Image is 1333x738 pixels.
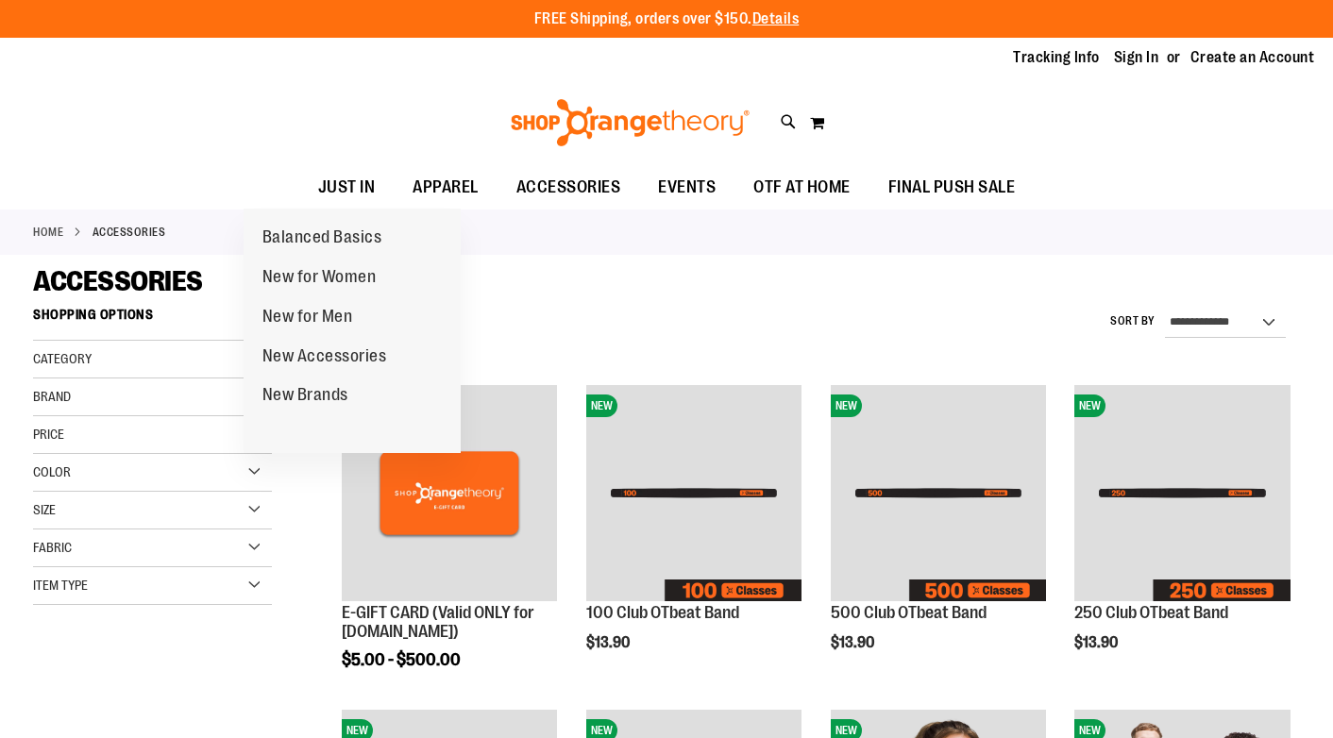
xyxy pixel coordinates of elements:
[394,166,498,210] a: APPAREL
[262,307,353,330] span: New for Men
[1074,603,1228,622] a: 250 Club OTbeat Band
[534,8,800,30] p: FREE Shipping, orders over $150.
[33,224,63,241] a: Home
[33,540,72,555] span: Fabric
[244,218,401,258] a: Balanced Basics
[658,166,716,209] span: EVENTS
[262,346,387,370] span: New Accessories
[33,578,88,593] span: Item Type
[586,394,617,417] span: NEW
[821,376,1056,689] div: product
[1074,634,1121,651] span: $13.90
[752,10,800,27] a: Details
[586,385,802,601] img: Image of 100 Club OTbeat Band
[1074,385,1291,601] img: Image of 250 Club OTbeat Band
[734,166,869,210] a: OTF AT HOME
[586,385,802,604] a: Image of 100 Club OTbeat BandNEW
[753,166,851,209] span: OTF AT HOME
[508,99,752,146] img: Shop Orangetheory
[586,634,633,651] span: $13.90
[262,267,377,291] span: New for Women
[262,385,348,409] span: New Brands
[299,166,395,210] a: JUST IN
[888,166,1016,209] span: FINAL PUSH SALE
[33,502,56,517] span: Size
[318,166,376,209] span: JUST IN
[244,258,396,297] a: New for Women
[1013,47,1100,68] a: Tracking Info
[1074,394,1105,417] span: NEW
[244,297,372,337] a: New for Men
[342,603,534,641] a: E-GIFT CARD (Valid ONLY for [DOMAIN_NAME])
[262,227,382,251] span: Balanced Basics
[1114,47,1159,68] a: Sign In
[831,385,1047,604] a: Image of 500 Club OTbeat BandNEW
[586,603,739,622] a: 100 Club OTbeat Band
[332,376,567,717] div: product
[342,385,558,604] a: E-GIFT CARD (Valid ONLY for ShopOrangetheory.com)NEW
[577,376,812,689] div: product
[244,209,461,453] ul: JUST IN
[33,265,203,297] span: ACCESSORIES
[498,166,640,209] a: ACCESSORIES
[413,166,479,209] span: APPAREL
[516,166,621,209] span: ACCESSORIES
[831,385,1047,601] img: Image of 500 Club OTbeat Band
[1190,47,1315,68] a: Create an Account
[869,166,1035,210] a: FINAL PUSH SALE
[33,464,71,479] span: Color
[33,427,64,442] span: Price
[342,385,558,601] img: E-GIFT CARD (Valid ONLY for ShopOrangetheory.com)
[342,650,461,669] span: $5.00 - $500.00
[1074,385,1291,604] a: Image of 250 Club OTbeat BandNEW
[33,298,272,341] strong: Shopping Options
[831,634,877,651] span: $13.90
[33,389,71,404] span: Brand
[831,394,862,417] span: NEW
[1110,313,1156,329] label: Sort By
[639,166,734,210] a: EVENTS
[244,337,406,377] a: New Accessories
[244,376,367,415] a: New Brands
[1065,376,1300,689] div: product
[831,603,987,622] a: 500 Club OTbeat Band
[33,351,92,366] span: Category
[93,224,166,241] strong: ACCESSORIES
